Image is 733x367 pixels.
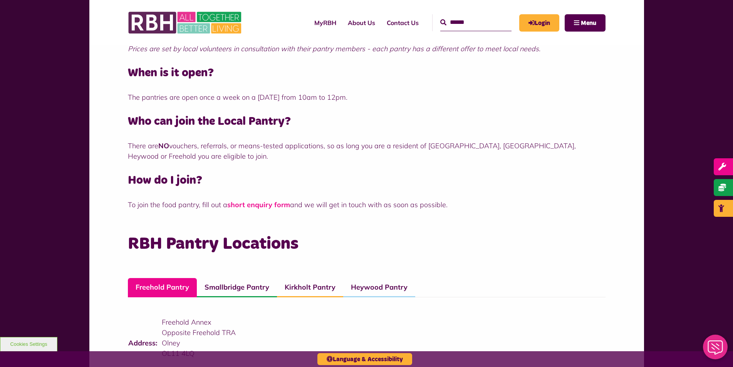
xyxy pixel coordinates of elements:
[128,233,606,255] h3: RBH Pantry Locations
[309,12,342,33] a: MyRBH
[197,278,277,297] a: Smallbridge Pantry
[581,20,596,26] span: Menu
[227,200,290,209] a: short enquiry form
[565,14,606,32] button: Navigation
[519,14,559,32] a: MyRBH
[162,327,356,338] p: Opposite Freehold TRA
[698,332,733,367] iframe: Netcall Web Assistant for live chat
[342,12,381,33] a: About Us
[128,339,157,347] strong: Address:
[128,173,606,188] h3: How do I join?
[128,92,606,102] p: The pantries are open once a week on a [DATE] from 10am to 12pm.
[128,65,606,80] h3: When is it open?
[128,44,540,53] em: Prices are set by local volunteers in consultation with their pantry members - each pantry has a ...
[162,348,356,359] p: OL11 4LQ
[317,353,412,365] button: Language & Accessibility
[128,141,606,161] p: There are vouchers, referrals, or means-tested applications, so as long you are a resident of [GE...
[128,278,197,297] a: Freehold Pantry
[162,338,356,348] p: Olney
[128,114,606,129] h3: Who can join the Local Pantry?
[128,8,243,38] img: RBH
[128,199,606,210] p: To join the food pantry, fill out a and we will get in touch with as soon as possible.
[343,278,415,297] a: Heywood Pantry
[162,317,356,327] p: Freehold Annex
[277,278,343,297] a: Kirkholt Pantry
[381,12,424,33] a: Contact Us
[158,141,169,150] strong: NO
[440,14,512,31] input: Search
